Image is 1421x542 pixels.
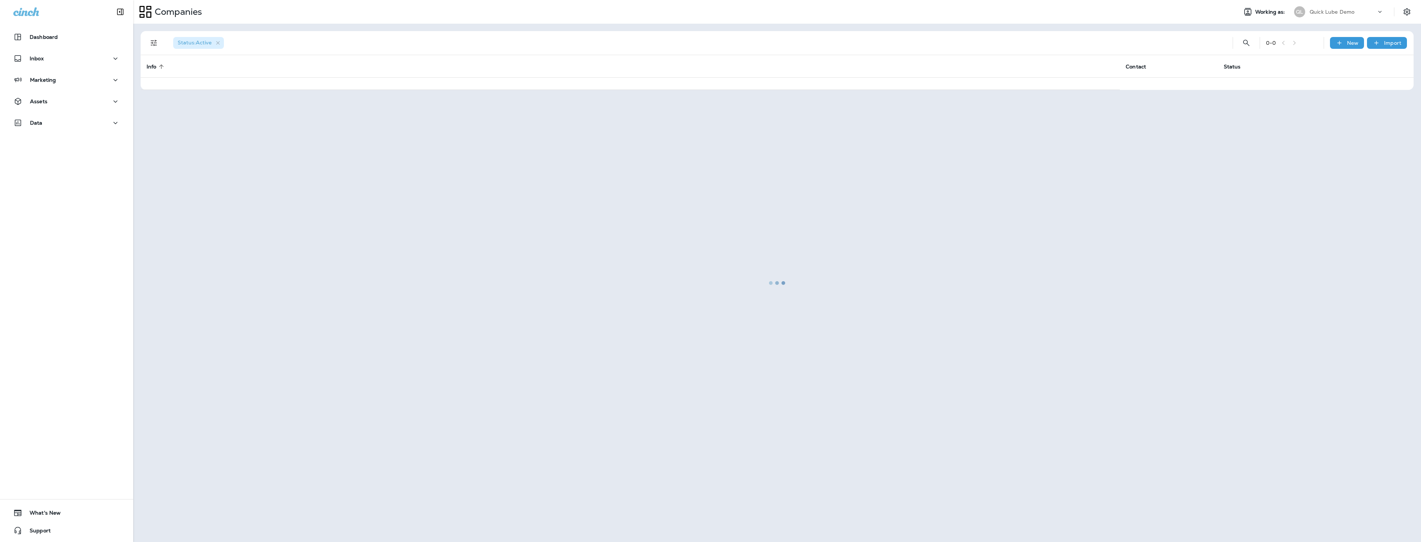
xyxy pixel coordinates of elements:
p: Data [30,120,43,126]
button: Dashboard [7,30,126,44]
button: Data [7,115,126,130]
button: Settings [1400,5,1414,18]
div: QL [1294,6,1305,17]
p: Marketing [30,77,56,83]
p: Quick Lube Demo [1310,9,1354,15]
button: What's New [7,505,126,520]
button: Marketing [7,73,126,87]
button: Collapse Sidebar [110,4,131,19]
span: Working as: [1255,9,1287,15]
p: New [1347,40,1358,46]
p: Assets [30,98,47,104]
button: Inbox [7,51,126,66]
span: Support [22,528,51,536]
p: Import [1384,40,1401,46]
button: Support [7,523,126,538]
p: Companies [152,6,202,17]
p: Inbox [30,55,44,61]
button: Assets [7,94,126,109]
p: Dashboard [30,34,58,40]
span: What's New [22,510,61,519]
